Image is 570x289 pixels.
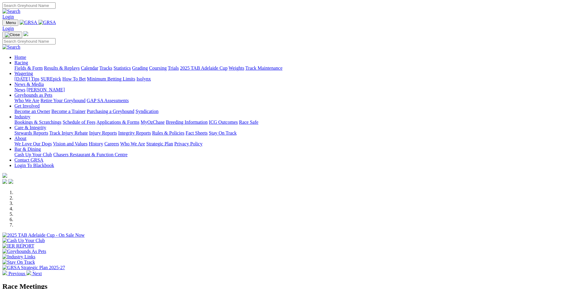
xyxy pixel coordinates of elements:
[229,65,244,71] a: Weights
[14,76,39,81] a: [DATE] Tips
[209,130,236,135] a: Stay On Track
[14,157,43,163] a: Contact GRSA
[186,130,208,135] a: Fact Sheets
[245,65,282,71] a: Track Maintenance
[53,152,127,157] a: Chasers Restaurant & Function Centre
[2,249,46,254] img: Greyhounds As Pets
[118,130,151,135] a: Integrity Reports
[166,120,208,125] a: Breeding Information
[14,141,568,147] div: About
[6,20,16,25] span: Menu
[2,20,18,26] button: Toggle navigation
[14,65,568,71] div: Racing
[14,120,61,125] a: Bookings & Scratchings
[87,109,134,114] a: Purchasing a Greyhound
[14,163,54,168] a: Login To Blackbook
[141,120,165,125] a: MyOzChase
[14,109,50,114] a: Become an Owner
[168,65,179,71] a: Trials
[5,32,20,37] img: Close
[14,130,568,136] div: Care & Integrity
[62,120,95,125] a: Schedule of Fees
[23,31,28,36] img: logo-grsa-white.png
[41,98,86,103] a: Retire Your Greyhound
[239,120,258,125] a: Race Safe
[44,65,80,71] a: Results & Replays
[14,65,43,71] a: Fields & Form
[87,76,135,81] a: Minimum Betting Limits
[149,65,167,71] a: Coursing
[114,65,131,71] a: Statistics
[14,76,568,82] div: Wagering
[136,76,151,81] a: Isolynx
[14,55,26,60] a: Home
[2,173,7,178] img: logo-grsa-white.png
[26,271,42,276] a: Next
[14,98,39,103] a: Who We Are
[26,270,31,275] img: chevron-right-pager-white.svg
[174,141,203,146] a: Privacy Policy
[96,120,139,125] a: Applications & Forms
[89,130,117,135] a: Injury Reports
[14,87,25,92] a: News
[49,130,88,135] a: Track Injury Rebate
[2,38,56,44] input: Search
[2,260,35,265] img: Stay On Track
[14,98,568,103] div: Greyhounds as Pets
[14,114,30,119] a: Industry
[2,265,65,270] img: GRSA Strategic Plan 2025-27
[14,152,568,157] div: Bar & Dining
[81,65,98,71] a: Calendar
[14,130,48,135] a: Stewards Reports
[41,76,61,81] a: SUREpick
[89,141,103,146] a: History
[14,109,568,114] div: Get Involved
[2,243,34,249] img: IER REPORT
[14,141,52,146] a: We Love Our Dogs
[8,179,13,184] img: twitter.svg
[132,65,148,71] a: Grading
[8,271,25,276] span: Previous
[2,238,45,243] img: Cash Up Your Club
[209,120,238,125] a: ICG Outcomes
[104,141,119,146] a: Careers
[2,2,56,9] input: Search
[53,141,87,146] a: Vision and Values
[26,87,65,92] a: [PERSON_NAME]
[2,254,35,260] img: Industry Links
[14,152,52,157] a: Cash Up Your Club
[51,109,86,114] a: Become a Trainer
[2,26,14,31] a: Login
[2,9,20,14] img: Search
[2,44,20,50] img: Search
[62,76,86,81] a: How To Bet
[14,103,40,108] a: Get Involved
[152,130,184,135] a: Rules & Policies
[14,60,28,65] a: Racing
[38,20,56,25] img: GRSA
[14,120,568,125] div: Industry
[14,71,33,76] a: Wagering
[14,136,26,141] a: About
[99,65,112,71] a: Tracks
[87,98,129,103] a: GAP SA Assessments
[2,270,7,275] img: chevron-left-pager-white.svg
[32,271,42,276] span: Next
[2,32,22,38] button: Toggle navigation
[120,141,145,146] a: Who We Are
[14,87,568,93] div: News & Media
[14,147,41,152] a: Bar & Dining
[14,93,52,98] a: Greyhounds as Pets
[2,233,85,238] img: 2025 TAB Adelaide Cup - On Sale Now
[20,20,37,25] img: GRSA
[2,271,26,276] a: Previous
[180,65,227,71] a: 2025 TAB Adelaide Cup
[2,179,7,184] img: facebook.svg
[146,141,173,146] a: Strategic Plan
[136,109,158,114] a: Syndication
[14,82,44,87] a: News & Media
[14,125,46,130] a: Care & Integrity
[2,14,14,19] a: Login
